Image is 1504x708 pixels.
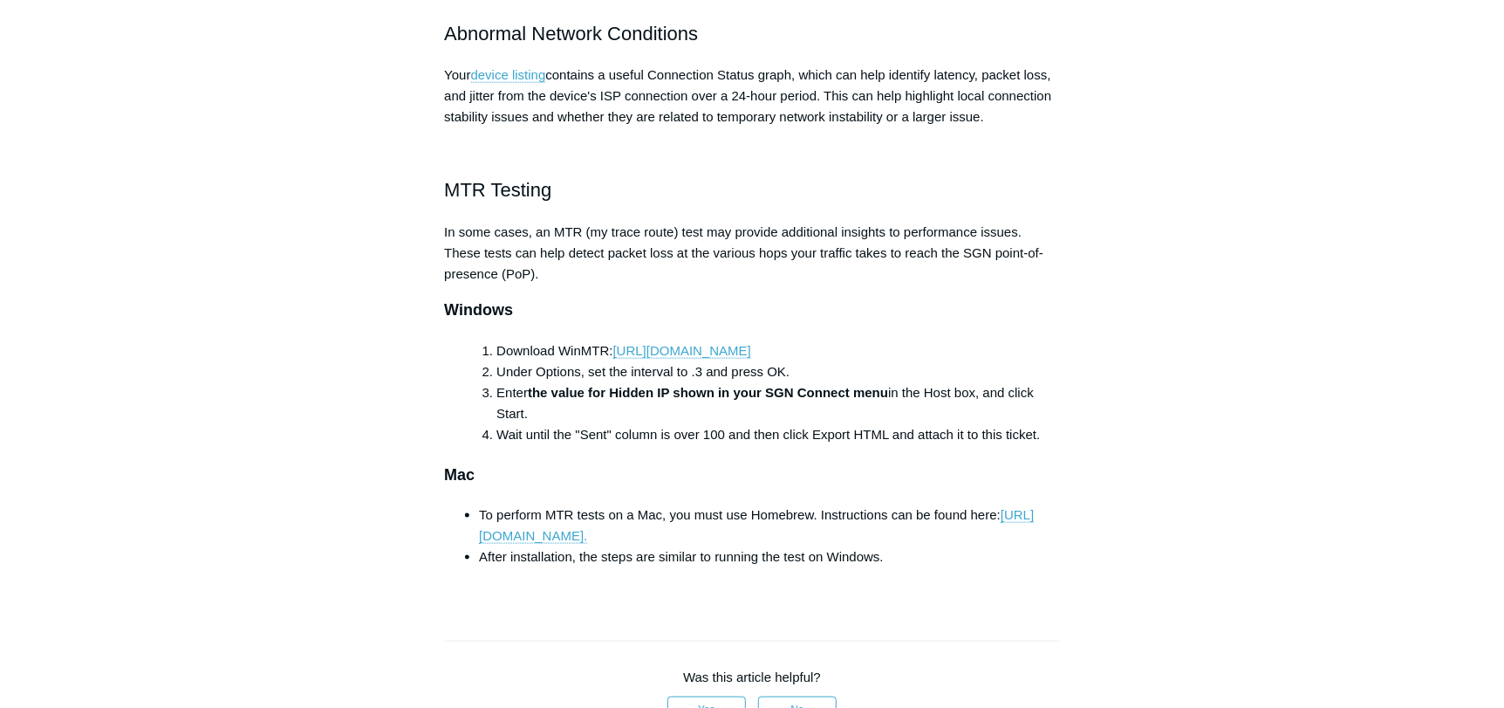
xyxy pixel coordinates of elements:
li: To perform MTR tests on a Mac, you must use Homebrew. Instructions can be found here: [479,505,1060,546]
a: [URL][DOMAIN_NAME] [613,343,751,359]
li: Under Options, set the interval to .3 and press OK. [496,361,1060,382]
h2: MTR Testing [444,175,1060,205]
a: device listing [471,67,546,83]
h2: Abnormal Network Conditions [444,18,1060,49]
h3: Mac [444,463,1060,488]
li: After installation, the steps are similar to running the test on Windows. [479,546,1060,588]
p: In some cases, an MTR (my trace route) test may provide additional insights to performance issues... [444,222,1060,285]
h3: Windows [444,298,1060,323]
li: Download WinMTR: [496,340,1060,361]
li: Enter in the Host box, and click Start. [496,382,1060,424]
span: Was this article helpful? [683,670,821,684]
p: Your contains a useful Connection Status graph, which can help identify latency, packet loss, and... [444,65,1060,127]
li: Wait until the "Sent" column is over 100 and then click Export HTML and attach it to this ticket. [496,424,1060,445]
strong: the value for Hidden IP shown in your SGN Connect menu [528,385,888,400]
